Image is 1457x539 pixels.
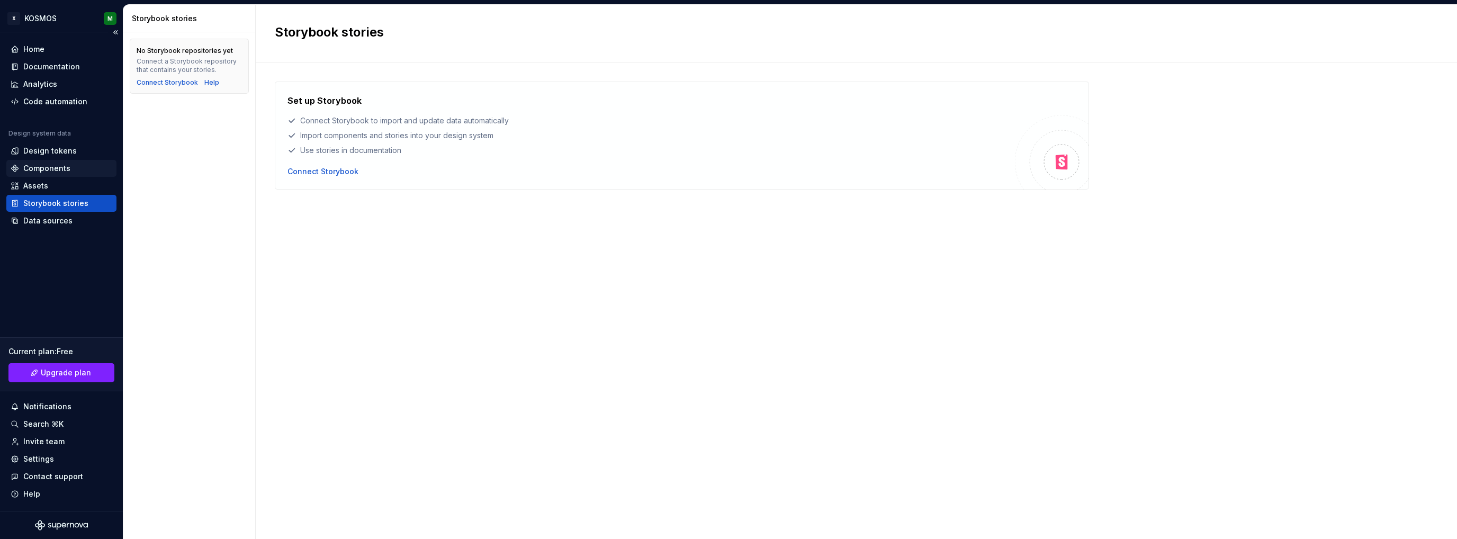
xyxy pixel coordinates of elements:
[132,13,251,24] div: Storybook stories
[6,398,116,415] button: Notifications
[6,195,116,212] a: Storybook stories
[23,96,87,107] div: Code automation
[287,166,358,177] button: Connect Storybook
[6,486,116,502] button: Help
[24,13,57,24] div: KOSMOS
[6,58,116,75] a: Documentation
[6,142,116,159] a: Design tokens
[6,177,116,194] a: Assets
[6,93,116,110] a: Code automation
[137,47,233,55] div: No Storybook repositories yet
[7,12,20,25] div: X
[6,433,116,450] a: Invite team
[137,78,198,87] button: Connect Storybook
[2,7,121,30] button: XKOSMOSM
[23,61,80,72] div: Documentation
[23,419,64,429] div: Search ⌘K
[23,471,83,482] div: Contact support
[6,416,116,433] button: Search ⌘K
[204,78,219,87] a: Help
[6,160,116,177] a: Components
[8,346,114,357] div: Current plan : Free
[6,76,116,93] a: Analytics
[137,57,242,74] div: Connect a Storybook repository that contains your stories.
[23,215,73,226] div: Data sources
[23,79,57,89] div: Analytics
[23,454,54,464] div: Settings
[287,115,1015,126] div: Connect Storybook to import and update data automatically
[23,146,77,156] div: Design tokens
[6,212,116,229] a: Data sources
[287,130,1015,141] div: Import components and stories into your design system
[107,14,113,23] div: M
[6,451,116,468] a: Settings
[108,25,123,40] button: Collapse sidebar
[6,41,116,58] a: Home
[275,24,1425,41] h2: Storybook stories
[41,367,91,378] span: Upgrade plan
[287,94,362,107] h4: Set up Storybook
[23,163,70,174] div: Components
[23,44,44,55] div: Home
[8,363,114,382] a: Upgrade plan
[23,401,71,412] div: Notifications
[35,520,88,531] svg: Supernova Logo
[23,198,88,209] div: Storybook stories
[23,436,65,447] div: Invite team
[23,489,40,499] div: Help
[6,468,116,485] button: Contact support
[23,181,48,191] div: Assets
[287,145,1015,156] div: Use stories in documentation
[8,129,71,138] div: Design system data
